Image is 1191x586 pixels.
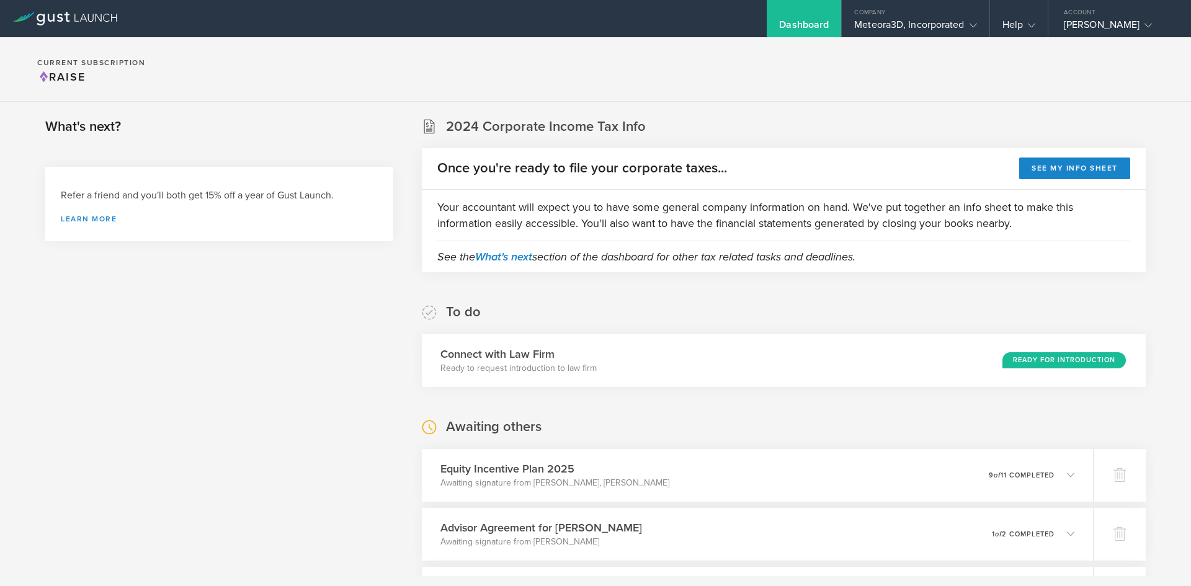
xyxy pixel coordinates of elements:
em: See the section of the dashboard for other tax related tasks and deadlines. [437,250,855,264]
a: What's next [475,250,532,264]
div: Help [1002,19,1035,37]
a: Learn more [61,215,378,223]
p: Awaiting signature from [PERSON_NAME] [440,536,642,548]
div: Dashboard [779,19,829,37]
p: Awaiting signature from [PERSON_NAME], [PERSON_NAME] [440,477,669,489]
div: Connect with Law FirmReady to request introduction to law firmReady for Introduction [422,334,1146,387]
button: See my info sheet [1019,158,1130,179]
h2: 2024 Corporate Income Tax Info [446,118,646,136]
h2: Awaiting others [446,418,542,436]
p: 1 2 completed [992,531,1055,538]
p: Ready to request introduction to law firm [440,362,597,375]
h2: Current Subscription [37,59,145,66]
h3: Advisor Agreement for [PERSON_NAME] [440,520,642,536]
div: Ready for Introduction [1002,352,1126,368]
div: Meteora3D, Incorporated [854,19,976,37]
h3: Equity Incentive Plan 2025 [440,461,669,477]
div: [PERSON_NAME] [1064,19,1169,37]
em: of [994,471,1001,479]
em: of [995,530,1002,538]
span: Raise [37,70,86,84]
p: 9 11 completed [989,472,1055,479]
h2: What's next? [45,118,121,136]
p: Your accountant will expect you to have some general company information on hand. We've put toget... [437,199,1130,231]
h3: Connect with Law Firm [440,346,597,362]
h2: To do [446,303,481,321]
h3: Refer a friend and you'll both get 15% off a year of Gust Launch. [61,189,378,203]
h2: Once you're ready to file your corporate taxes... [437,159,727,177]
